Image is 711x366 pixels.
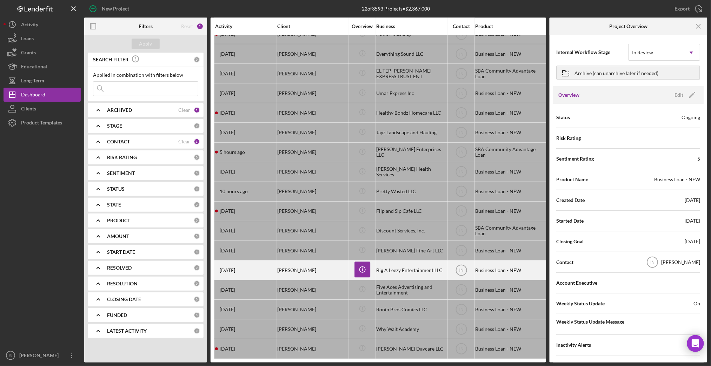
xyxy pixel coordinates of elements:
b: RESOLUTION [107,281,138,286]
time: 2025-07-25 15:48 [220,267,235,273]
div: Healthy Bondz Homecare LLC [376,103,446,122]
div: Clear [178,139,190,144]
div: 0 [194,280,200,287]
div: EL TEP [PERSON_NAME] EXPRESS TRUST ENT [376,64,446,83]
div: Business Loan - NEW [475,84,545,102]
div: Business [376,23,446,29]
div: [DATE] [685,238,700,245]
div: Business Loan - NEW [475,202,545,221]
time: 2025-08-14 16:56 [220,149,245,155]
div: Flip and Sip Cafe LLC [376,202,446,221]
div: [PERSON_NAME] [277,163,347,181]
div: Educational [21,60,47,75]
div: 0 [194,170,200,176]
div: Business Loan - NEW [475,241,545,260]
div: [PERSON_NAME] [277,182,347,201]
div: 1 [194,107,200,113]
div: Five Aces Advertising and Entertainment [376,280,446,299]
div: [PERSON_NAME] [277,202,347,221]
time: 2025-04-30 04:16 [220,130,235,135]
span: Internal Workflow Stage [557,49,629,56]
div: [PERSON_NAME] [277,261,347,279]
div: 0 [194,233,200,239]
div: [PERSON_NAME] [277,123,347,142]
text: IN [459,248,464,253]
span: Weekly Status Update Message [557,318,700,325]
b: RESOLVED [107,265,132,271]
div: 0 [194,56,200,63]
div: [DATE] [685,197,700,204]
span: Weekly Status Update [557,300,605,307]
div: Clear [178,107,190,113]
button: Activity [4,18,81,32]
span: Created Date [557,197,585,204]
span: Inactivity Alerts [557,341,591,348]
div: Umar Express Inc [376,84,446,102]
time: 2025-07-07 02:29 [220,71,235,76]
div: SBA Community Advantage Loan [475,222,545,240]
text: IN [459,209,464,214]
div: Business Loan - NEW [654,176,700,183]
div: Activity [215,23,277,29]
b: PRODUCT [107,218,130,223]
b: Project Overview [610,23,648,29]
div: Clients [21,102,36,117]
div: Client [277,23,347,29]
div: [PERSON_NAME] [277,84,347,102]
button: IN[PERSON_NAME] [4,348,81,362]
text: IN [459,268,464,273]
div: Business Loan - NEW [475,103,545,122]
div: 0 [194,312,200,318]
text: IN [459,71,464,76]
div: 0 [194,249,200,255]
span: Closing Goal [557,238,584,245]
div: [PERSON_NAME] [662,259,700,266]
text: IN [459,347,464,352]
div: [DATE] [685,217,700,224]
a: Clients [4,102,81,116]
div: Business Loan - NEW [475,163,545,181]
button: Long-Term [4,74,81,88]
div: 0 [194,123,200,129]
div: 2 [197,23,204,30]
div: 0 [194,217,200,224]
div: [PERSON_NAME] [277,280,347,299]
button: Educational [4,60,81,74]
div: [PERSON_NAME] Daycare LLC [376,339,446,358]
text: IN [459,130,464,135]
div: 0 [194,296,200,303]
a: Loans [4,32,81,46]
time: 2025-07-24 19:26 [220,90,235,96]
button: Export [668,2,707,16]
a: Dashboard [4,88,81,102]
div: Why Wait Academy [376,320,446,338]
a: Product Templates [4,116,81,130]
div: Overview [349,23,376,29]
div: Business Loan - NEW [475,45,545,63]
time: 2025-07-18 19:23 [220,51,235,57]
div: SBA Community Advantage Loan [475,64,545,83]
div: Business Loan - NEW [475,339,545,358]
div: [PERSON_NAME] [277,300,347,319]
div: Product Templates [21,116,62,131]
div: Big A Leezy Entertainment LLC [376,261,446,279]
text: IN [459,189,464,194]
div: [PERSON_NAME] [277,64,347,83]
div: Grants [21,46,36,61]
span: Status [557,114,570,121]
div: 1 [194,138,200,145]
button: Grants [4,46,81,60]
div: Activity [21,18,38,33]
div: [PERSON_NAME] [277,339,347,358]
b: SENTIMENT [107,170,135,176]
div: 5 [698,155,700,162]
time: 2025-06-28 12:00 [220,287,235,293]
button: Edit [671,90,698,100]
b: AMOUNT [107,233,129,239]
div: 0 [194,186,200,192]
div: Open Intercom Messenger [687,335,704,352]
div: Ongoing [682,114,700,121]
div: Business Loan - NEW [475,261,545,279]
